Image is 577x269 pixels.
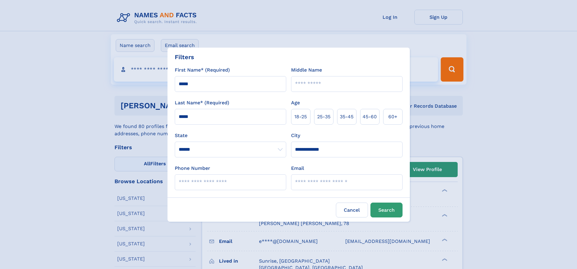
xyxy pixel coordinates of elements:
label: Last Name* (Required) [175,99,229,106]
span: 45‑60 [363,113,377,120]
label: Age [291,99,300,106]
label: First Name* (Required) [175,66,230,74]
div: Filters [175,52,194,62]
span: 60+ [388,113,397,120]
label: Cancel [336,203,368,217]
label: State [175,132,286,139]
button: Search [370,203,403,217]
label: Email [291,165,304,172]
span: 18‑25 [294,113,307,120]
span: 25‑35 [317,113,330,120]
label: Phone Number [175,165,210,172]
label: City [291,132,300,139]
span: 35‑45 [340,113,353,120]
label: Middle Name [291,66,322,74]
